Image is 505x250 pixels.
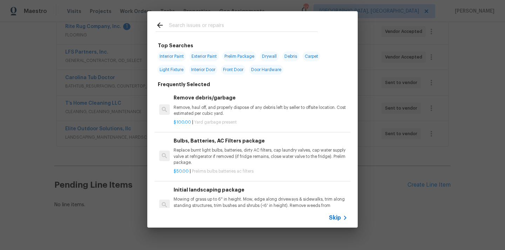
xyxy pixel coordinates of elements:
[174,168,348,174] p: |
[221,65,245,75] span: Front Door
[174,186,348,194] h6: Initial landscaping package
[158,81,210,88] h6: Frequently Selected
[157,65,186,75] span: Light Fixture
[158,42,193,49] h6: Top Searches
[174,94,348,102] h6: Remove debris/garbage
[192,169,254,173] span: Prelims bulbs batteries ac filters
[174,120,191,124] span: $100.00
[174,105,348,117] p: Remove, haul off, and properly dispose of any debris left by seller to offsite location. Cost est...
[194,120,237,124] span: Yard garbage present
[174,147,348,165] p: Replace burnt light bulbs, batteries, dirty AC filters, cap laundry valves, cap water supply valv...
[303,51,320,61] span: Carpet
[189,51,219,61] span: Exterior Paint
[174,169,189,173] span: $50.00
[329,214,341,221] span: Skip
[222,51,256,61] span: Prelim Package
[282,51,299,61] span: Debris
[174,196,348,214] p: Mowing of grass up to 6" in height. Mow, edge along driveways & sidewalks, trim along standing st...
[174,137,348,145] h6: Bulbs, Batteries, AC Filters package
[157,51,186,61] span: Interior Paint
[174,119,348,125] p: |
[169,21,318,32] input: Search issues or repairs
[249,65,283,75] span: Door Hardware
[189,65,217,75] span: Interior Door
[260,51,279,61] span: Drywall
